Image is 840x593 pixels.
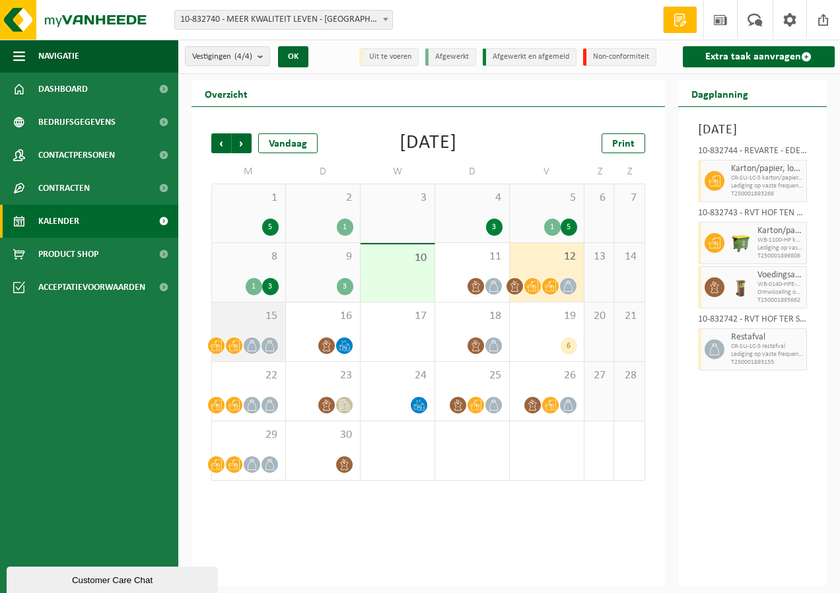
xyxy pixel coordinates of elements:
span: T250001895662 [757,296,804,304]
span: 3 [367,191,428,205]
span: 29 [219,428,279,442]
span: Volgende [232,133,252,153]
span: Vorige [211,133,231,153]
span: 10-832740 - MEER KWALITEIT LEVEN - ANTWERPEN [174,10,393,30]
span: Contactpersonen [38,139,115,172]
span: 16 [293,309,353,324]
span: Karton/papier, los (bedrijven) [731,164,804,174]
span: WB-0140-HPE-BN-01 voedingsafval, bevat prod van dierl oorspr [757,281,804,289]
li: Afgewerkt [425,48,476,66]
span: 9 [293,250,353,264]
td: D [435,160,510,184]
div: 10-832744 - REVARTE - EDEGEM [698,147,808,160]
span: Contracten [38,172,90,205]
span: 12 [516,250,577,264]
span: 6 [591,191,608,205]
span: Navigatie [38,40,79,73]
div: 6 [561,337,577,355]
li: Non-conformiteit [583,48,656,66]
img: WB-0140-HPE-BN-01 [731,277,751,297]
iframe: chat widget [7,564,221,593]
span: 1 [219,191,279,205]
span: Lediging op vaste frequentie [757,244,804,252]
span: 10 [367,251,428,265]
span: 25 [442,368,503,383]
span: Lediging op vaste frequentie [731,351,804,359]
count: (4/4) [234,52,252,61]
span: 4 [442,191,503,205]
div: 1 [246,278,262,295]
span: Kalender [38,205,79,238]
div: [DATE] [400,133,457,153]
span: 8 [219,250,279,264]
h2: Dagplanning [678,81,761,106]
div: 10-832742 - RVT HOF TER SCHELDE - [GEOGRAPHIC_DATA] [698,315,808,328]
span: Print [612,139,635,149]
span: Omwisseling op vaste frequentie (incl. verwerking) [757,289,804,296]
span: Acceptatievoorwaarden [38,271,145,304]
td: D [286,160,361,184]
span: 28 [621,368,637,383]
span: 26 [516,368,577,383]
span: T250001893155 [731,359,804,366]
span: 20 [591,309,608,324]
button: Vestigingen(4/4) [185,46,270,66]
div: 10-832743 - RVT HOF TEN DORPE - [GEOGRAPHIC_DATA] [698,209,808,222]
span: Vestigingen [192,47,252,67]
span: 21 [621,309,637,324]
span: CR-SU-1C-5 restafval [731,343,804,351]
div: 1 [544,219,561,236]
span: 19 [516,309,577,324]
div: 3 [337,278,353,295]
span: 18 [442,309,503,324]
div: 3 [486,219,503,236]
div: 3 [262,278,279,295]
span: Dashboard [38,73,88,106]
span: 7 [621,191,637,205]
span: 23 [293,368,353,383]
div: 5 [262,219,279,236]
span: 24 [367,368,428,383]
span: 2 [293,191,353,205]
span: Product Shop [38,238,98,271]
td: Z [584,160,615,184]
span: WB-1100-HP karton/papier, los (bedrijven) [757,236,804,244]
li: Afgewerkt en afgemeld [483,48,577,66]
li: Uit te voeren [359,48,419,66]
span: Karton/papier, los (bedrijven) [757,226,804,236]
span: 17 [367,309,428,324]
span: CR-SU-1C-5 karton/papier, los (bedrijven) [731,174,804,182]
img: WB-1100-HPE-GN-50 [731,233,751,253]
h3: [DATE] [698,120,808,140]
div: 5 [561,219,577,236]
span: 5 [516,191,577,205]
span: Bedrijfsgegevens [38,106,116,139]
span: 14 [621,250,637,264]
span: 27 [591,368,608,383]
a: Extra taak aanvragen [683,46,835,67]
span: T250001899806 [757,252,804,260]
a: Print [602,133,645,153]
td: M [211,160,286,184]
span: 22 [219,368,279,383]
td: W [361,160,435,184]
span: Restafval [731,332,804,343]
span: 11 [442,250,503,264]
span: 13 [591,250,608,264]
span: 10-832740 - MEER KWALITEIT LEVEN - ANTWERPEN [175,11,392,29]
span: Lediging op vaste frequentie [731,182,804,190]
h2: Overzicht [192,81,261,106]
span: Voedingsafval, bevat producten van dierlijke oorsprong, onverpakt, categorie 3 [757,270,804,281]
div: Vandaag [258,133,318,153]
button: OK [278,46,308,67]
span: T250001893266 [731,190,804,198]
span: 15 [219,309,279,324]
span: 30 [293,428,353,442]
td: V [510,160,584,184]
td: Z [614,160,645,184]
div: 1 [337,219,353,236]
